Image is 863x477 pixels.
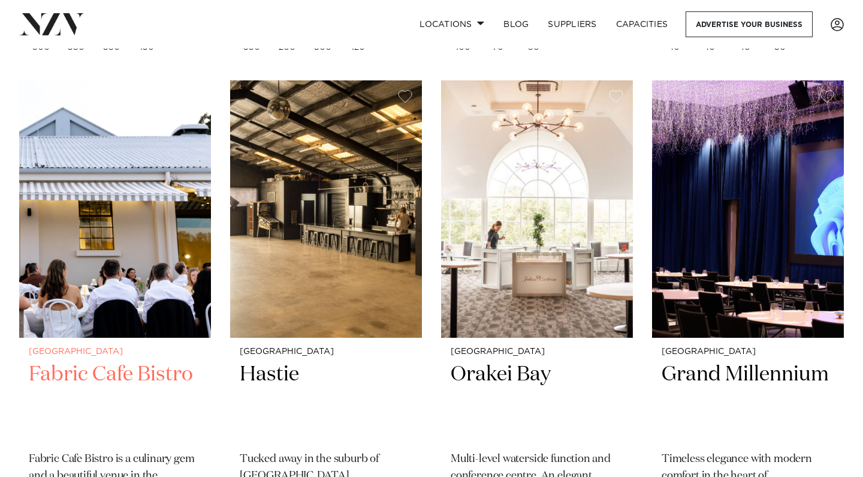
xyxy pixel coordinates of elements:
[686,11,813,37] a: Advertise your business
[662,347,834,356] small: [GEOGRAPHIC_DATA]
[494,11,538,37] a: BLOG
[19,13,85,35] img: nzv-logo.png
[662,361,834,442] h2: Grand Millennium
[240,361,412,442] h2: Hastie
[451,361,623,442] h2: Orakei Bay
[29,347,201,356] small: [GEOGRAPHIC_DATA]
[451,347,623,356] small: [GEOGRAPHIC_DATA]
[29,361,201,442] h2: Fabric Cafe Bistro
[240,347,412,356] small: [GEOGRAPHIC_DATA]
[606,11,678,37] a: Capacities
[410,11,494,37] a: Locations
[538,11,606,37] a: SUPPLIERS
